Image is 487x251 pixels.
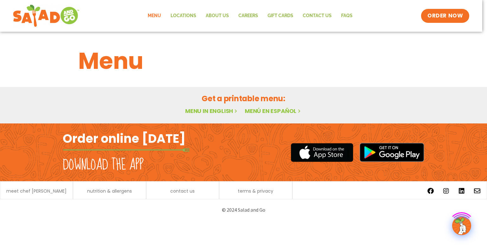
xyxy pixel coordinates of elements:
h2: Download the app [63,156,144,174]
a: contact us [170,189,195,193]
a: Careers [234,9,263,23]
h1: Menu [78,44,409,78]
img: fork [63,148,190,152]
a: ORDER NOW [421,9,469,23]
a: terms & privacy [238,189,273,193]
span: ORDER NOW [427,12,463,20]
a: Menu [143,9,166,23]
a: Locations [166,9,201,23]
h2: Get a printable menu: [78,93,409,104]
p: © 2024 Salad and Go [66,206,421,214]
a: About Us [201,9,234,23]
h2: Order online [DATE] [63,131,185,146]
a: FAQs [336,9,357,23]
a: nutrition & allergens [87,189,132,193]
img: appstore [291,142,353,163]
a: Contact Us [298,9,336,23]
img: google_play [360,143,424,162]
nav: Menu [143,9,357,23]
img: new-SAG-logo-768×292 [13,3,80,29]
a: meet chef [PERSON_NAME] [6,189,67,193]
a: GIFT CARDS [263,9,298,23]
a: Menu in English [185,107,238,115]
a: Menú en español [245,107,302,115]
